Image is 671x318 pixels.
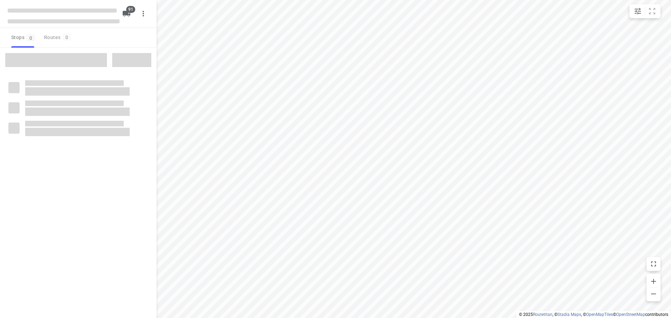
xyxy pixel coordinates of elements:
[519,312,668,317] li: © 2025 , © , © © contributors
[586,312,613,317] a: OpenMapTiles
[557,312,581,317] a: Stadia Maps
[533,312,553,317] a: Routetitan
[616,312,645,317] a: OpenStreetMap
[631,4,645,18] button: Map settings
[629,4,661,18] div: small contained button group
